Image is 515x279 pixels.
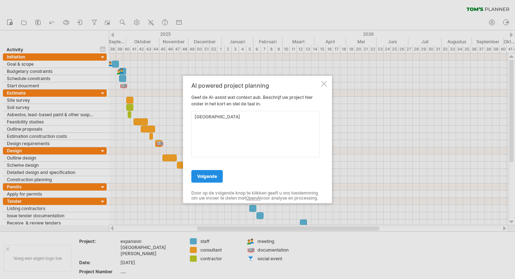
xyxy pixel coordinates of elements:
[191,170,223,183] a: volgende
[197,174,217,179] span: volgende
[191,191,320,201] div: Door op de volgende knop te klikken geeft u ons toestemming om uw invoer te delen met voor analys...
[191,82,320,89] div: AI powered project planning
[246,195,261,201] a: OpenAI
[191,82,320,197] div: Geef de AI-assist wat context aub. Beschrijf uw project hier onder in het kort en stel de taal in.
